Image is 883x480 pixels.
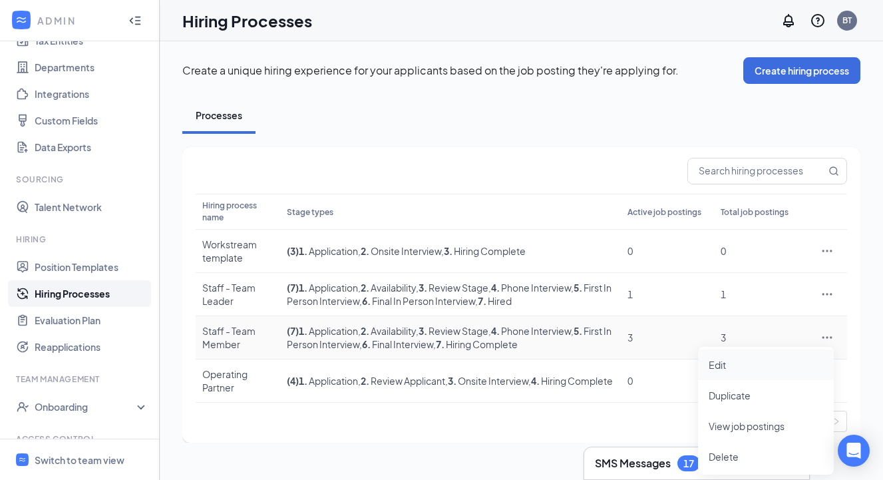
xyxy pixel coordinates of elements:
div: Staff - Team Member [202,324,273,351]
span: , Hiring Complete [528,375,613,387]
a: Integrations [35,81,148,107]
svg: WorkstreamLogo [18,455,27,464]
span: ( 7 ) [287,282,299,294]
button: right [826,411,847,432]
span: Hiring process name [202,200,257,222]
span: Delete [709,451,739,463]
b: 4 . [491,325,500,337]
input: Search hiring processes [688,158,826,184]
div: Onboarding [35,400,137,413]
span: View job postings [709,420,785,432]
div: Team Management [16,373,146,385]
svg: Ellipses [820,244,834,258]
span: , Phone Interview [488,282,571,294]
b: 6 . [362,338,371,350]
svg: Collapse [128,14,142,27]
b: 3 . [419,282,427,294]
b: 1 . [299,325,307,337]
a: Custom Fields [35,107,148,134]
div: ADMIN [37,14,116,27]
a: Talent Network [35,194,148,220]
th: Stage types [280,194,621,230]
b: 1 . [299,245,307,257]
span: ( 3 ) [287,245,299,257]
b: 2 . [361,375,369,387]
span: ( 4 ) [287,375,299,387]
b: 7 . [478,295,486,307]
div: Sourcing [16,174,146,185]
svg: MagnifyingGlass [828,166,839,176]
svg: UserCheck [16,400,29,413]
div: 1 [721,288,800,301]
svg: Ellipses [820,331,834,344]
th: Total job postings [714,194,807,230]
span: 3 [627,332,633,344]
span: , Review Stage [416,282,488,294]
h1: Hiring Processes [182,9,312,32]
a: Reapplications [35,334,148,360]
span: , Onsite Interview [445,375,528,387]
span: , Hired [475,295,512,307]
div: 17 [683,458,694,469]
h3: SMS Messages [595,456,671,471]
b: 2 . [361,245,369,257]
span: , Phone Interview [488,325,571,337]
div: Access control [16,433,146,445]
span: ( 7 ) [287,325,299,337]
b: 1 . [299,282,307,294]
li: Next Page [826,411,847,432]
a: Hiring Processes [35,280,148,307]
a: Evaluation Plan [35,307,148,334]
svg: QuestionInfo [810,13,826,29]
b: 3 . [448,375,456,387]
div: Hiring [16,234,146,245]
b: 3 . [444,245,452,257]
div: Processes [196,109,242,122]
b: 4 . [491,282,500,294]
span: , Review Stage [416,325,488,337]
span: , Availability [358,282,416,294]
b: 2 . [361,325,369,337]
span: Edit [709,359,726,371]
span: 1 [627,288,633,300]
div: 3 [721,331,800,344]
div: Open Intercom Messenger [838,435,870,467]
span: , Availability [358,325,416,337]
button: Create hiring process [743,57,860,84]
b: 3 . [419,325,427,337]
b: 1 . [299,375,307,387]
span: 0 [627,245,633,257]
b: 5 . [574,282,582,294]
span: , Final Interview [359,338,433,350]
div: 0 [721,244,800,258]
span: Duplicate [709,389,751,401]
div: BT [842,15,852,26]
a: Data Exports [35,134,148,160]
span: 0 [627,375,633,387]
span: Application [299,325,358,337]
b: 7 . [436,338,444,350]
div: Workstream template [202,238,273,264]
p: Create a unique hiring experience for your applicants based on the job posting they're applying for. [182,63,743,78]
b: 6 . [362,295,371,307]
b: 5 . [574,325,582,337]
a: Position Templates [35,254,148,280]
div: Switch to team view [35,453,124,467]
div: Staff - Team Leader [202,281,273,308]
svg: Ellipses [820,288,834,301]
span: Application [299,282,358,294]
span: , Hiring Complete [441,245,526,257]
span: , Review Applicant [358,375,445,387]
span: right [832,417,840,425]
span: , Final In Person Interview [359,295,475,307]
th: Active job postings [621,194,714,230]
a: Departments [35,54,148,81]
b: 4 . [531,375,540,387]
b: 2 . [361,282,369,294]
span: , Hiring Complete [433,338,518,350]
svg: WorkstreamLogo [15,13,28,27]
svg: Notifications [781,13,796,29]
span: Application [299,375,358,387]
span: , Onsite Interview [358,245,441,257]
span: Application [299,245,358,257]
